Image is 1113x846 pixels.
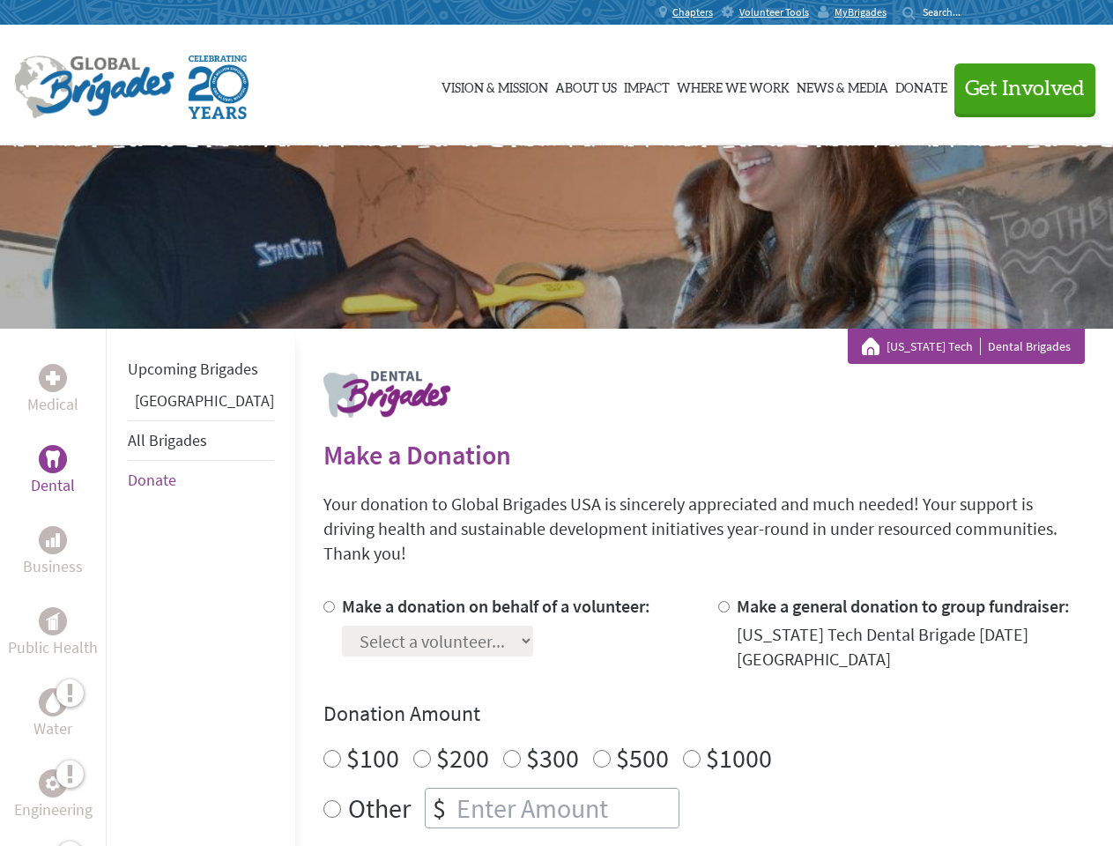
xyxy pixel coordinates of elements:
li: All Brigades [128,420,274,461]
p: Medical [27,392,78,417]
span: Get Involved [965,78,1085,100]
div: Medical [39,364,67,392]
a: [GEOGRAPHIC_DATA] [135,390,274,411]
img: Medical [46,371,60,385]
img: Global Brigades Celebrating 20 Years [189,56,249,119]
img: Global Brigades Logo [14,56,174,119]
img: Engineering [46,776,60,790]
div: Business [39,526,67,554]
div: $ [426,789,453,827]
label: $1000 [706,741,772,775]
li: Donate [128,461,274,500]
input: Search... [923,5,973,19]
label: Other [348,788,411,828]
li: Upcoming Brigades [128,350,274,389]
img: Water [46,692,60,712]
a: Where We Work [677,41,790,130]
label: $500 [616,741,669,775]
img: Dental [46,450,60,467]
a: Public HealthPublic Health [8,607,98,660]
img: Public Health [46,612,60,630]
a: Donate [895,41,947,130]
div: Public Health [39,607,67,635]
label: $300 [526,741,579,775]
li: Panama [128,389,274,420]
p: Water [33,716,72,741]
span: Chapters [672,5,713,19]
a: WaterWater [33,688,72,741]
a: News & Media [797,41,888,130]
button: Get Involved [954,63,1095,114]
a: Impact [624,41,670,130]
span: Volunteer Tools [739,5,809,19]
a: MedicalMedical [27,364,78,417]
a: All Brigades [128,430,207,450]
a: Donate [128,470,176,490]
label: $100 [346,741,399,775]
a: BusinessBusiness [23,526,83,579]
div: Water [39,688,67,716]
a: Upcoming Brigades [128,359,258,379]
div: [US_STATE] Tech Dental Brigade [DATE] [GEOGRAPHIC_DATA] [737,622,1085,672]
p: Your donation to Global Brigades USA is sincerely appreciated and much needed! Your support is dr... [323,492,1085,566]
a: About Us [555,41,617,130]
a: [US_STATE] Tech [887,338,981,355]
p: Engineering [14,798,93,822]
p: Dental [31,473,75,498]
a: Vision & Mission [441,41,548,130]
a: EngineeringEngineering [14,769,93,822]
img: logo-dental.png [323,371,450,418]
img: Business [46,533,60,547]
div: Engineering [39,769,67,798]
h4: Donation Amount [323,700,1085,728]
p: Business [23,554,83,579]
div: Dental [39,445,67,473]
label: Make a donation on behalf of a volunteer: [342,595,650,617]
span: MyBrigades [835,5,887,19]
h2: Make a Donation [323,439,1085,471]
label: $200 [436,741,489,775]
input: Enter Amount [453,789,679,827]
a: DentalDental [31,445,75,498]
p: Public Health [8,635,98,660]
label: Make a general donation to group fundraiser: [737,595,1070,617]
div: Dental Brigades [862,338,1071,355]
